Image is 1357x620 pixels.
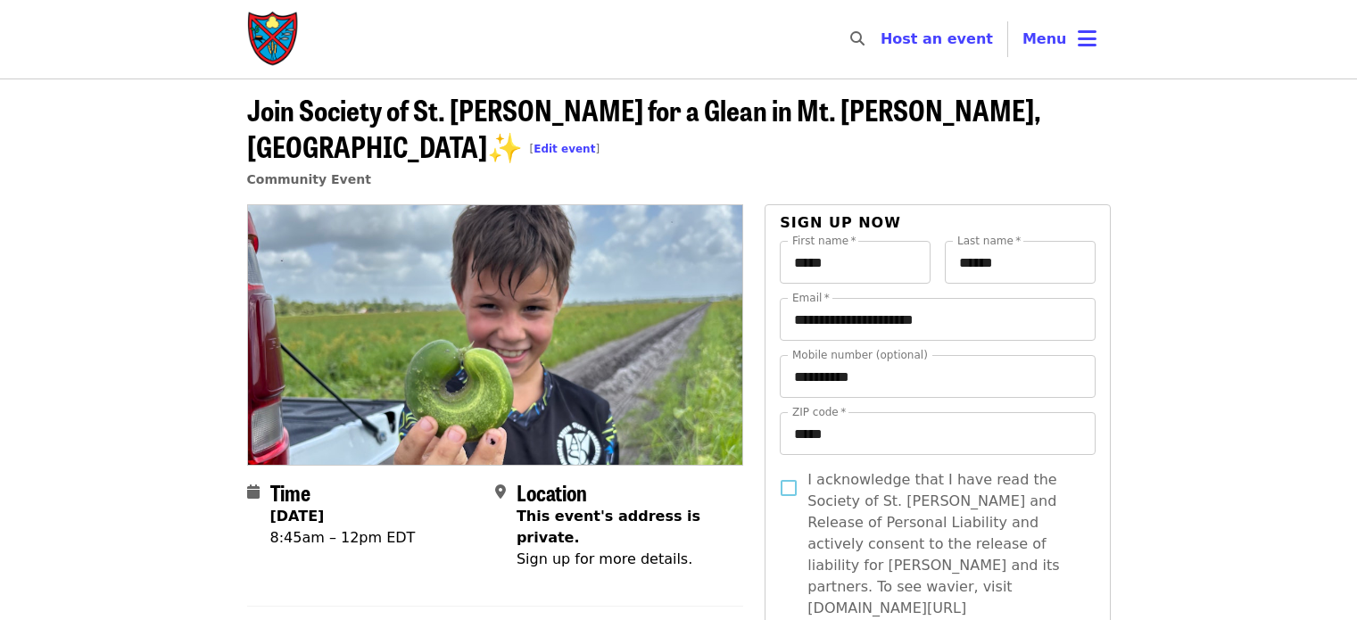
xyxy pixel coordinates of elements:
[247,484,260,500] i: calendar icon
[792,350,928,360] label: Mobile number (optional)
[247,172,371,186] a: Community Event
[517,476,587,508] span: Location
[850,30,865,47] i: search icon
[807,469,1080,619] span: I acknowledge that I have read the Society of St. [PERSON_NAME] and Release of Personal Liability...
[1078,26,1096,52] i: bars icon
[1008,18,1111,61] button: Toggle account menu
[780,241,931,284] input: First name
[517,550,692,567] span: Sign up for more details.
[517,508,700,546] span: This event's address is private.
[248,205,743,464] img: Join Society of St. Andrew for a Glean in Mt. Dora, FL✨ organized by Society of St. Andrew
[270,527,416,549] div: 8:45am – 12pm EDT
[875,18,889,61] input: Search
[780,355,1095,398] input: Mobile number (optional)
[270,476,310,508] span: Time
[495,484,506,500] i: map-marker-alt icon
[247,11,301,68] img: Society of St. Andrew - Home
[534,143,595,155] a: Edit event
[530,143,600,155] span: [ ]
[945,241,1096,284] input: Last name
[247,88,1041,167] span: Join Society of St. [PERSON_NAME] for a Glean in Mt. [PERSON_NAME], [GEOGRAPHIC_DATA]✨
[792,407,846,417] label: ZIP code
[780,412,1095,455] input: ZIP code
[780,298,1095,341] input: Email
[957,236,1021,246] label: Last name
[780,214,901,231] span: Sign up now
[1022,30,1067,47] span: Menu
[270,508,325,525] strong: [DATE]
[881,30,993,47] a: Host an event
[792,236,856,246] label: First name
[792,293,830,303] label: Email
